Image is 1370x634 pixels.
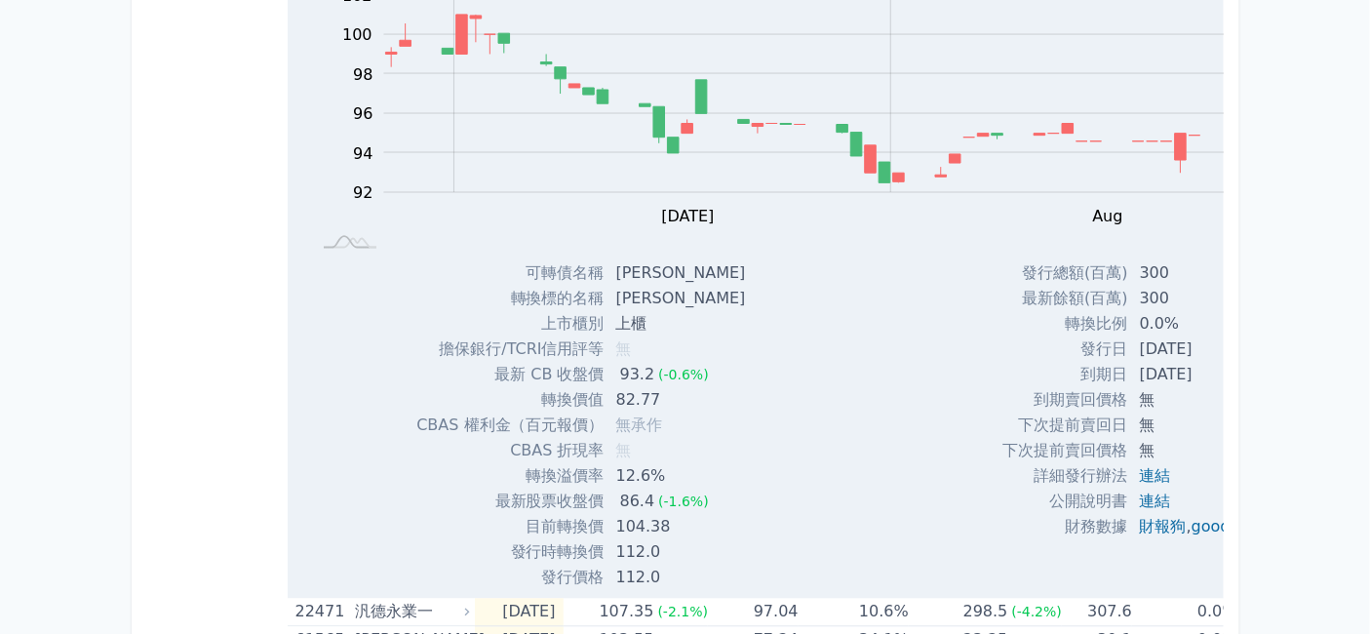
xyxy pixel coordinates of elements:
td: 97.04 [708,599,799,627]
td: 10.6% [799,599,909,627]
td: 可轉債名稱 [416,261,604,287]
div: 86.4 [616,490,659,515]
td: 發行總額(百萬) [1003,261,1128,287]
td: [DATE] [1128,337,1275,363]
td: CBAS 折現率 [416,439,604,464]
td: 詳細發行辦法 [1003,464,1128,490]
td: 下次提前賣回日 [1003,414,1128,439]
td: 轉換比例 [1003,312,1128,337]
td: [DATE] [475,599,563,627]
td: 最新股票收盤價 [416,490,604,515]
td: 0.0% [1128,312,1275,337]
td: 上市櫃別 [416,312,604,337]
span: (-0.6%) [658,368,709,383]
td: 300 [1128,261,1275,287]
td: , [1128,515,1275,540]
td: 到期日 [1003,363,1128,388]
a: 連結 [1140,467,1171,486]
div: 93.2 [616,363,659,388]
td: 擔保銀行/TCRI信用評等 [416,337,604,363]
td: 轉換標的名稱 [416,287,604,312]
td: 307.6 [1062,599,1132,627]
span: 無 [616,442,632,460]
td: 無 [1128,414,1275,439]
tspan: Aug [1093,208,1123,226]
td: 下次提前賣回價格 [1003,439,1128,464]
tspan: 96 [353,105,372,124]
td: 12.6% [605,464,762,490]
tspan: 94 [353,145,372,164]
td: 112.0 [605,540,762,566]
tspan: 98 [353,65,372,84]
td: 財務數據 [1003,515,1128,540]
span: (-1.6%) [658,495,709,510]
td: 發行日 [1003,337,1128,363]
td: 無 [1128,439,1275,464]
td: 300 [1128,287,1275,312]
tspan: [DATE] [662,208,715,226]
td: 104.38 [605,515,762,540]
td: 最新餘額(百萬) [1003,287,1128,312]
td: 轉換溢價率 [416,464,604,490]
td: 82.77 [605,388,762,414]
span: (-4.2%) [1012,605,1063,620]
tspan: 100 [342,26,372,45]
span: 無 [616,340,632,359]
tspan: 92 [353,184,372,203]
a: goodinfo [1192,518,1260,536]
div: 298.5 [959,599,1012,626]
td: CBAS 權利金（百元報價） [416,414,604,439]
td: [DATE] [1128,363,1275,388]
td: 發行價格 [416,566,604,591]
span: 無承作 [616,416,663,435]
td: 上櫃 [605,312,762,337]
td: 最新 CB 收盤價 [416,363,604,388]
td: [PERSON_NAME] [605,261,762,287]
td: 公開說明書 [1003,490,1128,515]
span: (-2.1%) [658,605,709,620]
td: 0.0% [1132,599,1237,627]
td: 轉換價值 [416,388,604,414]
div: 汎德永業一 [355,599,465,626]
td: 到期賣回價格 [1003,388,1128,414]
td: 目前轉換價 [416,515,604,540]
div: 22471 [295,599,351,626]
td: 無 [1128,388,1275,414]
a: 連結 [1140,493,1171,511]
td: 112.0 [605,566,762,591]
td: [PERSON_NAME] [605,287,762,312]
div: 107.35 [596,599,658,626]
td: 發行時轉換價 [416,540,604,566]
a: 財報狗 [1140,518,1187,536]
